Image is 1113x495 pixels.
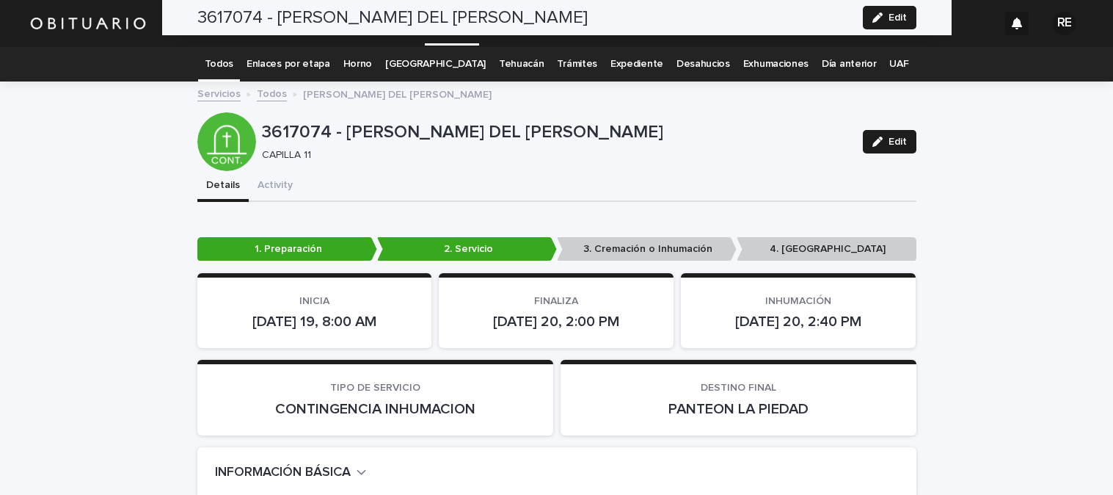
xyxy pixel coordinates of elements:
a: [GEOGRAPHIC_DATA] [385,47,486,82]
a: Expediente [610,47,663,82]
div: RE [1053,12,1076,35]
p: 3. Cremación o Inhumación [557,237,737,261]
p: [DATE] 19, 8:00 AM [215,313,415,330]
a: Servicios [197,84,241,101]
a: Tehuacán [499,47,544,82]
h2: INFORMACIÓN BÁSICA [215,465,351,481]
button: Activity [249,171,302,202]
a: Enlaces por etapa [247,47,330,82]
span: TIPO DE SERVICIO [330,383,420,393]
a: Desahucios [676,47,730,82]
a: Trámites [557,47,597,82]
a: Todos [205,47,233,82]
a: Día anterior [822,47,876,82]
a: UAF [889,47,908,82]
span: INHUMACIÓN [765,296,831,306]
p: PANTEON LA PIEDAD [578,400,899,418]
a: Horno [343,47,372,82]
p: [DATE] 20, 2:40 PM [698,313,898,330]
p: [DATE] 20, 2:00 PM [456,313,656,330]
p: CONTINGENCIA INHUMACION [215,400,536,418]
p: 3617074 - [PERSON_NAME] DEL [PERSON_NAME] [262,122,851,143]
button: INFORMACIÓN BÁSICA [215,465,367,481]
p: 1. Preparación [197,237,377,261]
span: INICIA [299,296,329,306]
img: HUM7g2VNRLqGMmR9WVqf [29,9,147,38]
a: Todos [257,84,287,101]
span: Edit [888,137,907,147]
span: DESTINO FINAL [701,383,776,393]
span: FINALIZA [534,296,578,306]
p: 4. [GEOGRAPHIC_DATA] [737,237,916,261]
button: Edit [863,130,916,153]
a: Exhumaciones [743,47,809,82]
p: [PERSON_NAME] DEL [PERSON_NAME] [303,85,492,101]
p: CAPILLA 11 [262,149,845,162]
button: Details [197,171,249,202]
p: 2. Servicio [377,237,557,261]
